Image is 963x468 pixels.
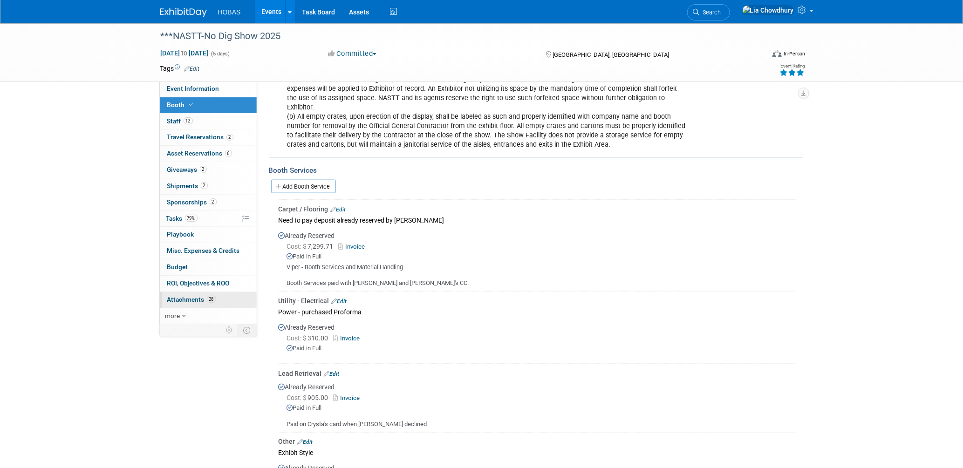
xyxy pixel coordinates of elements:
[201,182,208,189] span: 2
[185,215,198,222] span: 79%
[279,369,796,378] div: Lead Retrieval
[710,48,806,62] div: Event Format
[279,413,796,429] div: Paid on Crysta's card when [PERSON_NAME] declined
[700,9,721,16] span: Search
[279,447,796,459] div: Exhibit Style
[332,298,347,305] a: Edit
[207,296,216,303] span: 28
[772,50,782,57] img: Format-Inperson.png
[279,305,796,318] div: Power - purchased Proforma
[160,8,207,17] img: ExhibitDay
[287,404,796,413] div: Paid in Full
[160,49,209,57] span: [DATE] [DATE]
[160,259,257,275] a: Budget
[279,204,796,214] div: Carpet / Flooring
[269,165,803,176] div: Booth Services
[287,334,308,342] span: Cost: $
[226,134,233,141] span: 2
[287,252,796,261] div: Paid in Full
[331,206,346,213] a: Edit
[167,198,217,206] span: Sponsorships
[287,344,796,353] div: Paid in Full
[167,263,188,271] span: Budget
[287,394,332,402] span: 905.00
[222,324,238,336] td: Personalize Event Tab Strip
[279,271,796,288] div: Booth Services paid with [PERSON_NAME] and [PERSON_NAME]'s CC.
[334,395,364,402] a: Invoice
[279,378,796,429] div: Already Reserved
[271,180,336,193] a: Add Booth Service
[160,146,257,162] a: Asset Reservations6
[279,296,796,305] div: Utility - Electrical
[742,5,794,15] img: Lia Chowdhury
[200,166,207,173] span: 2
[779,64,805,68] div: Event Rating
[165,312,180,319] span: more
[287,243,308,250] span: Cost: $
[287,394,308,402] span: Cost: $
[287,334,332,342] span: 310.00
[160,292,257,308] a: Attachments28
[687,4,730,20] a: Search
[339,243,369,250] a: Invoice
[166,215,198,222] span: Tasks
[167,296,216,303] span: Attachments
[189,102,194,107] i: Booth reservation complete
[160,211,257,227] a: Tasks79%
[325,49,380,59] button: Committed
[160,64,200,73] td: Tags
[287,243,337,250] span: 7,299.71
[160,162,257,178] a: Giveaways2
[160,308,257,324] a: more
[180,49,189,57] span: to
[160,81,257,97] a: Event Information
[167,149,232,157] span: Asset Reservations
[279,214,796,226] div: Need to pay deposit already reserved by [PERSON_NAME]
[211,51,230,57] span: (5 days)
[167,101,196,109] span: Booth
[160,178,257,194] a: Shipments2
[184,66,200,72] a: Edit
[167,182,208,190] span: Shipments
[160,276,257,292] a: ROI, Objectives & ROO
[167,117,193,125] span: Staff
[218,8,241,16] span: HOBAS
[298,439,313,446] a: Edit
[167,231,194,238] span: Playbook
[167,166,207,173] span: Giveaways
[279,318,796,360] div: Already Reserved
[279,226,796,287] div: Already Reserved
[157,28,751,45] div: ***NASTT-No Dig Show 2025
[167,85,219,92] span: Event Information
[167,247,240,254] span: Misc. Expenses & Credits
[160,97,257,113] a: Booth
[225,150,232,157] span: 6
[279,437,796,447] div: Other
[167,133,233,141] span: Travel Reservations
[334,335,364,342] a: Invoice
[210,198,217,205] span: 2
[160,243,257,259] a: Misc. Expenses & Credits
[160,227,257,243] a: Playbook
[160,195,257,210] a: Sponsorships2
[160,114,257,129] a: Staff12
[167,279,230,287] span: ROI, Objectives & ROO
[184,117,193,124] span: 12
[238,324,257,336] td: Toggle Event Tabs
[553,51,669,58] span: [GEOGRAPHIC_DATA], [GEOGRAPHIC_DATA]
[783,50,805,57] div: In-Person
[324,371,340,377] a: Edit
[287,264,796,271] div: Viper - Booth Services and Material Handling
[160,129,257,145] a: Travel Reservations2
